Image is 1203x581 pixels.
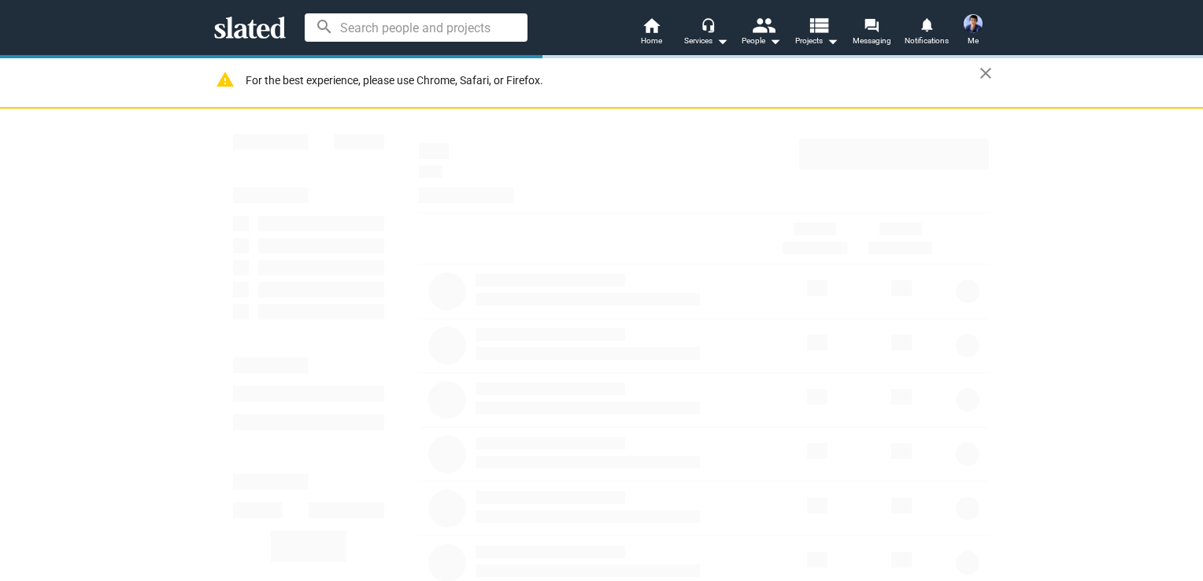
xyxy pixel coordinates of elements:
button: Projects [789,16,844,50]
div: For the best experience, please use Chrome, Safari, or Firefox. [246,70,979,91]
mat-icon: arrow_drop_down [765,31,784,50]
span: Home [641,31,662,50]
button: People [734,16,789,50]
mat-icon: headset_mic [701,17,715,31]
input: Search people and projects [305,13,527,42]
mat-icon: people [752,13,775,36]
img: Yoshi Tatsumi [964,14,983,33]
a: Messaging [844,16,899,50]
mat-icon: arrow_drop_down [823,31,842,50]
div: Services [684,31,728,50]
span: Me [968,31,979,50]
mat-icon: close [976,64,995,83]
button: Yoshi TatsumiMe [954,11,992,52]
span: Notifications [905,31,949,50]
span: Projects [795,31,838,50]
mat-icon: view_list [807,13,830,36]
span: Messaging [853,31,891,50]
div: People [742,31,781,50]
mat-icon: forum [864,17,879,32]
a: Notifications [899,16,954,50]
mat-icon: notifications [919,17,934,31]
button: Services [679,16,734,50]
mat-icon: arrow_drop_down [713,31,731,50]
mat-icon: home [642,16,661,35]
mat-icon: warning [216,70,235,89]
a: Home [624,16,679,50]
